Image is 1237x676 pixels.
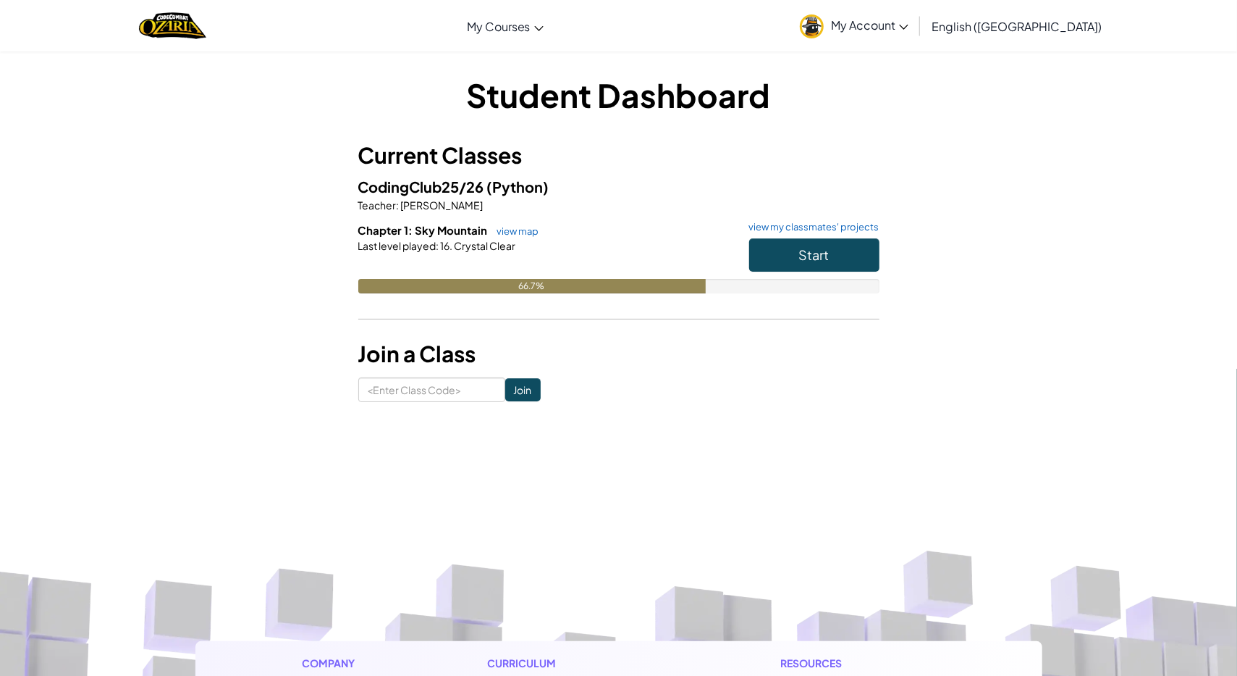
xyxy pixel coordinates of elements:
[487,178,549,196] span: (Python)
[358,338,879,370] h3: Join a Class
[358,139,879,172] h3: Current Classes
[303,656,370,671] h1: Company
[358,279,706,293] div: 66.7%
[932,19,1102,34] span: English ([GEOGRAPHIC_DATA])
[358,239,436,252] span: Last level played
[400,199,484,212] span: [PERSON_NAME]
[800,14,824,38] img: avatar
[749,238,879,272] button: Start
[358,377,505,402] input: <Enter Class Code>
[358,223,490,237] span: Chapter 1: Sky Mountain
[358,72,879,117] h1: Student Dashboard
[397,199,400,212] span: :
[358,199,397,212] span: Teacher
[139,11,206,41] a: Ozaria by CodeCombat logo
[831,17,908,33] span: My Account
[139,11,206,41] img: Home
[436,239,439,252] span: :
[460,7,551,46] a: My Courses
[358,178,487,196] span: CodingClub25/26
[924,7,1109,46] a: English ([GEOGRAPHIC_DATA])
[781,656,935,671] h1: Resources
[439,239,453,252] span: 16.
[467,19,531,34] span: My Courses
[488,656,663,671] h1: Curriculum
[453,239,516,252] span: Crystal Clear
[505,378,541,401] input: Join
[490,225,539,237] a: view map
[742,222,879,232] a: view my classmates' projects
[793,3,916,49] a: My Account
[799,246,829,263] span: Start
